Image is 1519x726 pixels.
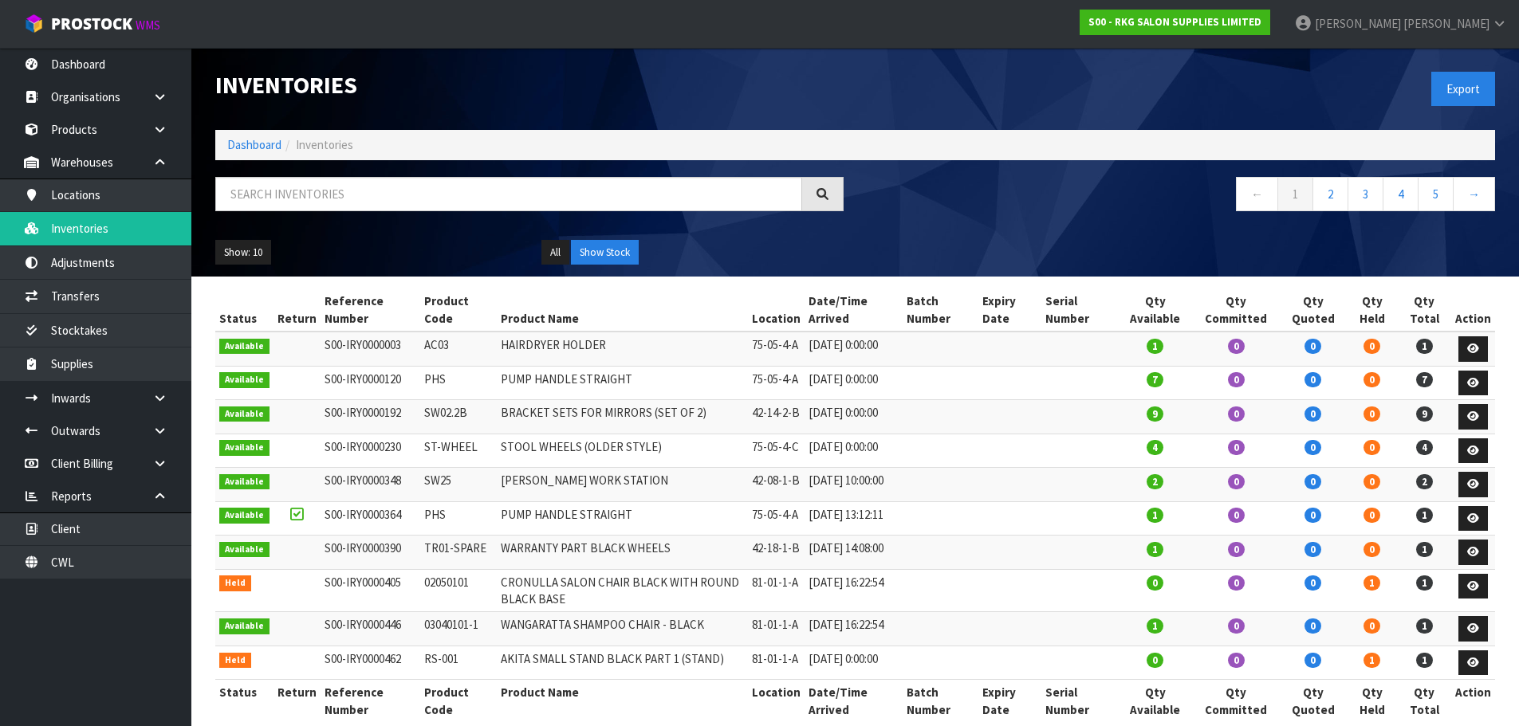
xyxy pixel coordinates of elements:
th: Batch Number [903,288,979,332]
th: Location [748,680,805,722]
td: WANGARATTA SHAMPOO CHAIR - BLACK [497,612,748,646]
span: 0 [1364,440,1380,455]
strong: S00 - RKG SALON SUPPLIES LIMITED [1088,15,1261,29]
span: 1 [1416,339,1433,354]
td: [DATE] 0:00:00 [805,434,903,468]
a: Dashboard [227,137,281,152]
td: 03040101-1 [420,612,496,646]
a: ← [1236,177,1278,211]
span: 4 [1416,440,1433,455]
th: Product Name [497,680,748,722]
td: [DATE] 0:00:00 [805,400,903,434]
td: SW25 [420,468,496,502]
span: 0 [1147,575,1163,591]
td: AKITA SMALL STAND BLACK PART 1 (STAND) [497,646,748,680]
th: Date/Time Arrived [805,288,903,332]
span: 1 [1364,575,1380,591]
button: Show: 10 [215,240,271,265]
span: Available [219,474,270,490]
span: 2 [1147,474,1163,489]
span: ProStock [51,14,132,34]
a: S00 - RKG SALON SUPPLIES LIMITED [1080,10,1270,35]
td: TR01-SPARE [420,536,496,570]
span: 0 [1364,406,1380,422]
button: Export [1431,72,1495,106]
span: 0 [1305,339,1321,354]
span: Held [219,653,251,669]
span: Available [219,508,270,524]
th: Status [215,288,273,332]
span: 1 [1416,575,1433,591]
span: 9 [1147,406,1163,422]
td: 81-01-1-A [748,646,805,680]
th: Qty Held [1347,288,1397,332]
small: WMS [136,18,160,33]
td: S00-IRY0000462 [321,646,421,680]
th: Reference Number [321,680,421,722]
span: 1 [1364,653,1380,668]
button: All [541,240,569,265]
td: ST-WHEEL [420,434,496,468]
th: Qty Committed [1193,680,1280,722]
nav: Page navigation [868,177,1496,216]
h1: Inventories [215,72,844,98]
th: Qty Held [1347,680,1397,722]
span: 0 [1305,508,1321,523]
span: 0 [1305,406,1321,422]
td: SW02.2B [420,400,496,434]
span: 1 [1416,653,1433,668]
td: S00-IRY0000390 [321,536,421,570]
span: 7 [1147,372,1163,387]
td: S00-IRY0000230 [321,434,421,468]
th: Return [273,288,321,332]
td: PHS [420,366,496,400]
td: [DATE] 16:22:54 [805,612,903,646]
td: 75-05-4-A [748,332,805,366]
span: 0 [1228,618,1245,634]
th: Qty Available [1118,288,1193,332]
span: 0 [1147,653,1163,668]
th: Product Code [420,288,496,332]
span: 0 [1228,339,1245,354]
td: S00-IRY0000405 [321,569,421,612]
span: 1 [1416,542,1433,557]
span: Available [219,339,270,355]
span: 0 [1364,339,1380,354]
span: 9 [1416,406,1433,422]
th: Qty Committed [1193,288,1280,332]
th: Qty Quoted [1280,288,1348,332]
td: AC03 [420,332,496,366]
span: 1 [1147,542,1163,557]
span: 0 [1228,508,1245,523]
td: RS-001 [420,646,496,680]
td: 81-01-1-A [748,569,805,612]
td: S00-IRY0000348 [321,468,421,502]
th: Qty Available [1118,680,1193,722]
th: Status [215,680,273,722]
td: 42-14-2-B [748,400,805,434]
th: Qty Total [1397,288,1451,332]
td: [DATE] 10:00:00 [805,468,903,502]
th: Expiry Date [978,680,1041,722]
span: Available [219,542,270,558]
span: 0 [1364,372,1380,387]
span: Inventories [296,137,353,152]
td: PHS [420,501,496,536]
span: 0 [1228,440,1245,455]
th: Product Code [420,680,496,722]
span: 0 [1228,653,1245,668]
span: 1 [1416,618,1433,634]
th: Serial Number [1041,680,1118,722]
button: Show Stock [571,240,639,265]
span: 1 [1147,339,1163,354]
td: PUMP HANDLE STRAIGHT [497,366,748,400]
td: 75-05-4-A [748,501,805,536]
span: 0 [1305,653,1321,668]
span: 0 [1305,372,1321,387]
td: PUMP HANDLE STRAIGHT [497,501,748,536]
span: 7 [1416,372,1433,387]
td: S00-IRY0000003 [321,332,421,366]
td: WARRANTY PART BLACK WHEELS [497,536,748,570]
th: Product Name [497,288,748,332]
span: Available [219,372,270,388]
